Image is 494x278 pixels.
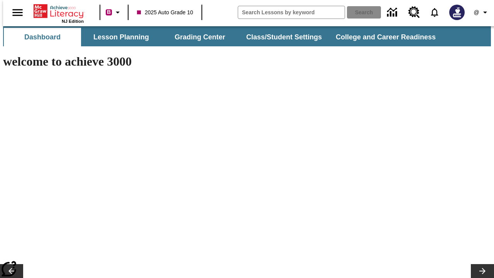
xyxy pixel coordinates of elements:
span: B [107,7,111,17]
button: Class/Student Settings [240,28,328,46]
div: SubNavbar [3,28,443,46]
input: search field [238,6,345,19]
a: Resource Center, Will open in new tab [404,2,425,23]
img: Avatar [449,5,465,20]
a: Data Center [382,2,404,23]
button: Grading Center [161,28,239,46]
button: Open side menu [6,1,29,24]
a: Home [34,3,84,19]
button: Dashboard [4,28,81,46]
button: Select a new avatar [445,2,469,22]
span: @ [474,8,479,17]
span: NJ Edition [62,19,84,24]
div: Home [34,3,84,24]
div: SubNavbar [3,26,491,46]
h1: welcome to achieve 3000 [3,54,337,69]
span: 2025 Auto Grade 10 [137,8,193,17]
button: Lesson carousel, Next [471,264,494,278]
button: Boost Class color is violet red. Change class color [103,5,125,19]
button: Profile/Settings [469,5,494,19]
a: Notifications [425,2,445,22]
button: College and Career Readiness [330,28,442,46]
button: Lesson Planning [83,28,160,46]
